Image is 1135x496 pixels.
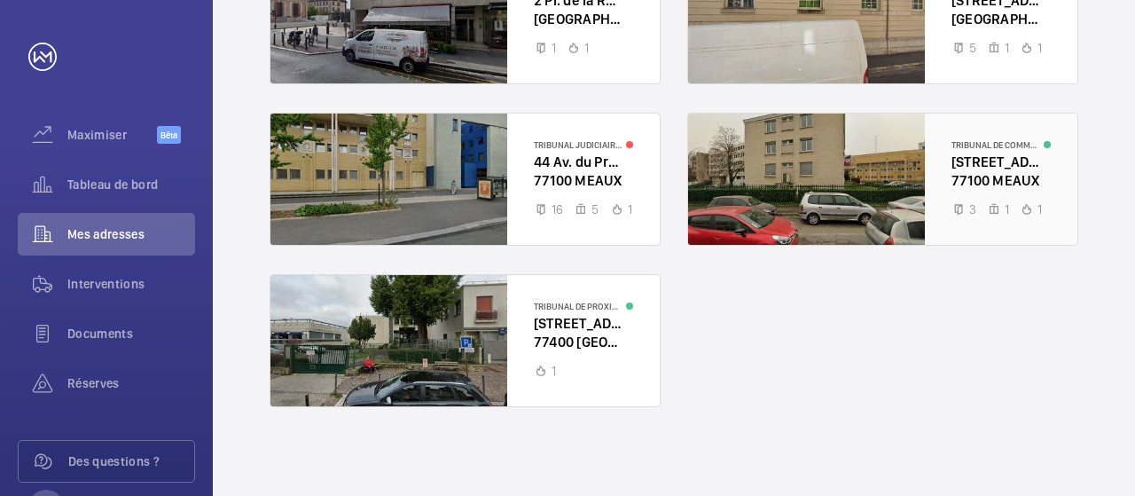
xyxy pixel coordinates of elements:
font: Maximiser [67,128,127,142]
font: Mes adresses [67,227,145,241]
font: Tableau de bord [67,177,158,192]
font: Interventions [67,277,145,291]
font: Bêta [160,130,177,140]
font: Réserves [67,376,120,390]
font: Des questions ? [68,454,160,468]
font: Documents [67,327,133,341]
